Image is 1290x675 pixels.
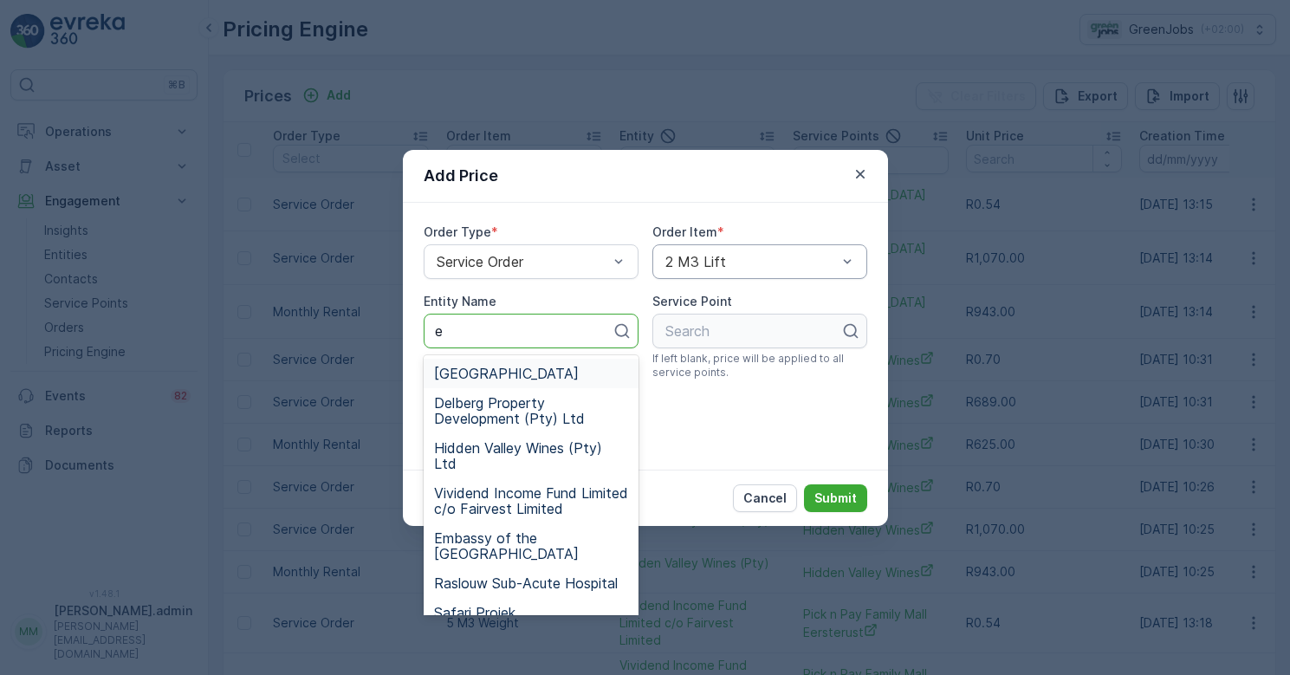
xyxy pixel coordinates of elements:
button: Cancel [733,484,797,512]
span: Hidden Valley Wines (Pty) Ltd [434,440,628,471]
span: If left blank, price will be applied to all service points. [652,352,867,380]
span: Delberg Property Development (Pty) Ltd [434,395,628,426]
label: Order Item [652,224,717,239]
button: Submit [804,484,867,512]
span: Embassy of the [GEOGRAPHIC_DATA] [434,530,628,561]
p: Submit [814,490,857,507]
p: Add Price [424,164,498,188]
label: Entity Name [424,294,496,308]
span: Vividend Income Fund Limited c/o Fairvest Limited [434,485,628,516]
label: Order Type [424,224,491,239]
p: Cancel [743,490,787,507]
span: Safari Projek [434,605,515,620]
span: [GEOGRAPHIC_DATA] [434,366,579,381]
span: Raslouw Sub-Acute Hospital [434,575,618,591]
label: Service Point [652,294,732,308]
